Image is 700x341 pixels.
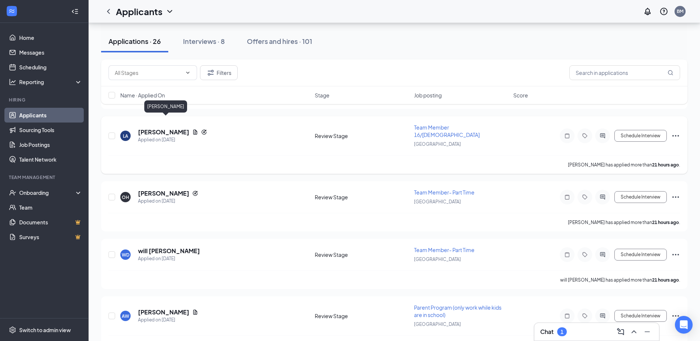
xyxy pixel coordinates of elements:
[192,309,198,315] svg: Document
[122,194,129,200] div: OH
[563,313,572,319] svg: Note
[120,92,165,99] span: Name · Applied On
[580,194,589,200] svg: Tag
[138,308,189,316] h5: [PERSON_NAME]
[201,129,207,135] svg: Reapply
[652,277,679,283] b: 21 hours ago
[71,8,79,15] svg: Collapse
[563,133,572,139] svg: Note
[122,313,129,319] div: AW
[616,327,625,336] svg: ComposeMessage
[138,316,198,324] div: Applied on [DATE]
[652,220,679,225] b: 21 hours ago
[315,312,410,320] div: Review Stage
[138,255,200,262] div: Applied on [DATE]
[630,327,638,336] svg: ChevronUp
[671,131,680,140] svg: Ellipses
[580,313,589,319] svg: Tag
[183,37,225,46] div: Interviews · 8
[123,133,128,139] div: LA
[414,92,442,99] span: Job posting
[580,133,589,139] svg: Tag
[671,311,680,320] svg: Ellipses
[200,65,238,80] button: Filter Filters
[659,7,668,16] svg: QuestionInfo
[614,191,667,203] button: Schedule Interview
[652,162,679,168] b: 21 hours ago
[568,219,680,225] p: [PERSON_NAME] has applied more than .
[598,194,607,200] svg: ActiveChat
[19,152,82,167] a: Talent Network
[8,7,15,15] svg: WorkstreamLogo
[19,189,76,196] div: Onboarding
[315,132,410,139] div: Review Stage
[192,190,198,196] svg: Reapply
[560,277,680,283] p: will [PERSON_NAME] has applied more than .
[19,200,82,215] a: Team
[122,252,130,258] div: WD
[615,326,627,338] button: ComposeMessage
[580,252,589,258] svg: Tag
[144,100,187,113] div: [PERSON_NAME]
[677,8,683,14] div: BM
[104,7,113,16] svg: ChevronLeft
[9,97,81,103] div: Hiring
[414,141,461,147] span: [GEOGRAPHIC_DATA]
[598,252,607,258] svg: ActiveChat
[315,251,410,258] div: Review Stage
[19,108,82,123] a: Applicants
[614,310,667,322] button: Schedule Interview
[675,316,693,334] div: Open Intercom Messenger
[138,247,200,255] h5: will [PERSON_NAME]
[138,128,189,136] h5: [PERSON_NAME]
[614,249,667,261] button: Schedule Interview
[414,124,480,138] span: Team Member 16/[DEMOGRAPHIC_DATA]
[185,70,191,76] svg: ChevronDown
[671,193,680,201] svg: Ellipses
[138,136,207,144] div: Applied on [DATE]
[561,329,563,335] div: 1
[414,247,475,253] span: Team Member- Part Time
[19,78,83,86] div: Reporting
[671,250,680,259] svg: Ellipses
[568,162,680,168] p: [PERSON_NAME] has applied more than .
[108,37,161,46] div: Applications · 26
[668,70,673,76] svg: MagnifyingGlass
[19,137,82,152] a: Job Postings
[643,7,652,16] svg: Notifications
[643,327,652,336] svg: Minimize
[414,304,501,318] span: Parent Program (only work while kids are in school)
[414,321,461,327] span: [GEOGRAPHIC_DATA]
[641,326,653,338] button: Minimize
[115,69,182,77] input: All Stages
[569,65,680,80] input: Search in applications
[414,189,475,196] span: Team Member- Part Time
[19,326,71,334] div: Switch to admin view
[315,92,330,99] span: Stage
[563,252,572,258] svg: Note
[614,130,667,142] button: Schedule Interview
[540,328,554,336] h3: Chat
[19,45,82,60] a: Messages
[19,30,82,45] a: Home
[19,60,82,75] a: Scheduling
[414,256,461,262] span: [GEOGRAPHIC_DATA]
[165,7,174,16] svg: ChevronDown
[563,194,572,200] svg: Note
[9,326,16,334] svg: Settings
[19,123,82,137] a: Sourcing Tools
[598,313,607,319] svg: ActiveChat
[513,92,528,99] span: Score
[19,230,82,244] a: SurveysCrown
[19,215,82,230] a: DocumentsCrown
[206,68,215,77] svg: Filter
[116,5,162,18] h1: Applicants
[138,197,198,205] div: Applied on [DATE]
[9,174,81,180] div: Team Management
[138,189,189,197] h5: [PERSON_NAME]
[628,326,640,338] button: ChevronUp
[598,133,607,139] svg: ActiveChat
[315,193,410,201] div: Review Stage
[247,37,312,46] div: Offers and hires · 101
